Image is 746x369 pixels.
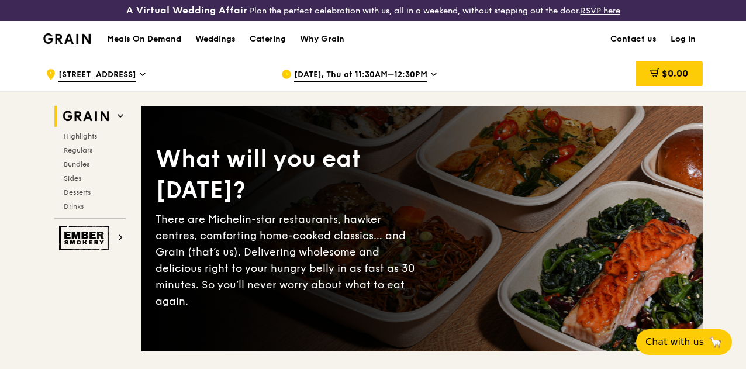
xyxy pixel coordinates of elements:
span: 🦙 [709,335,723,349]
a: RSVP here [581,6,620,16]
span: Desserts [64,188,91,196]
span: [STREET_ADDRESS] [58,69,136,82]
span: Highlights [64,132,97,140]
a: Why Grain [293,22,351,57]
div: Weddings [195,22,236,57]
a: GrainGrain [43,20,91,56]
span: [DATE], Thu at 11:30AM–12:30PM [294,69,427,82]
img: Grain web logo [59,106,113,127]
div: Catering [250,22,286,57]
a: Weddings [188,22,243,57]
a: Catering [243,22,293,57]
h1: Meals On Demand [107,33,181,45]
span: Regulars [64,146,92,154]
span: $0.00 [662,68,688,79]
button: Chat with us🦙 [636,329,732,355]
img: Grain [43,33,91,44]
span: Drinks [64,202,84,211]
span: Chat with us [645,335,704,349]
div: What will you eat [DATE]? [156,143,422,206]
span: Sides [64,174,81,182]
h3: A Virtual Wedding Affair [126,5,247,16]
span: Bundles [64,160,89,168]
a: Log in [664,22,703,57]
img: Ember Smokery web logo [59,226,113,250]
div: Why Grain [300,22,344,57]
div: There are Michelin-star restaurants, hawker centres, comforting home-cooked classics… and Grain (... [156,211,422,309]
a: Contact us [603,22,664,57]
div: Plan the perfect celebration with us, all in a weekend, without stepping out the door. [125,5,622,16]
